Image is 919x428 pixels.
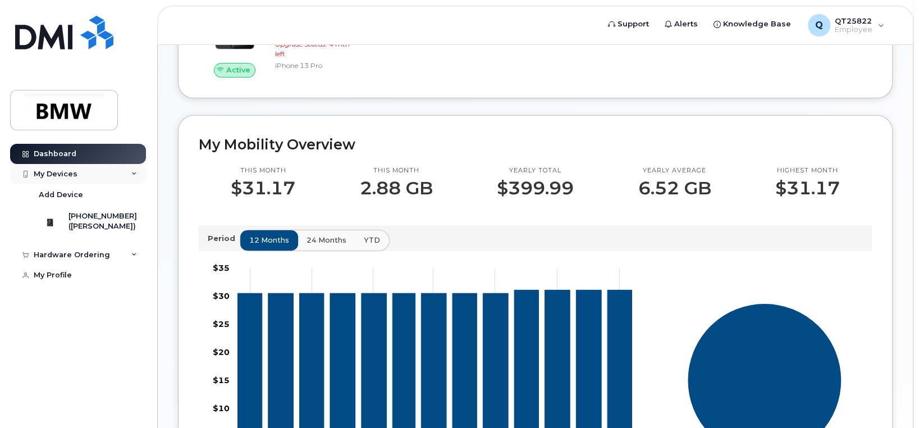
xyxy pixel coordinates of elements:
tspan: $25 [213,319,230,329]
tspan: $35 [213,263,230,273]
span: Active [226,65,250,75]
p: $31.17 [775,178,840,198]
p: $31.17 [231,178,295,198]
span: 24 months [307,235,346,245]
span: Employee [835,25,872,34]
a: Knowledge Base [706,13,799,35]
p: Period [208,233,240,244]
span: Knowledge Base [723,19,791,30]
tspan: $30 [213,291,230,301]
p: Yearly total [497,166,574,175]
span: Upgrade Status: [275,40,327,48]
div: QT25822 [800,14,892,37]
p: This month [231,166,295,175]
tspan: $20 [213,347,230,357]
p: This month [360,166,433,175]
div: iPhone 13 Pro [275,61,353,70]
span: QT25822 [835,16,872,25]
tspan: $15 [213,375,230,385]
iframe: Messenger Launcher [870,379,911,420]
p: 2.88 GB [360,178,433,198]
p: Yearly average [638,166,711,175]
p: 6.52 GB [638,178,711,198]
span: Support [618,19,649,30]
span: Q [815,19,823,32]
h2: My Mobility Overview [199,136,872,153]
span: YTD [364,235,380,245]
p: Highest month [775,166,840,175]
span: Alerts [674,19,698,30]
a: Alerts [657,13,706,35]
tspan: $10 [213,403,230,413]
span: 4 mth left [275,40,350,58]
a: Support [600,13,657,35]
p: $399.99 [497,178,574,198]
